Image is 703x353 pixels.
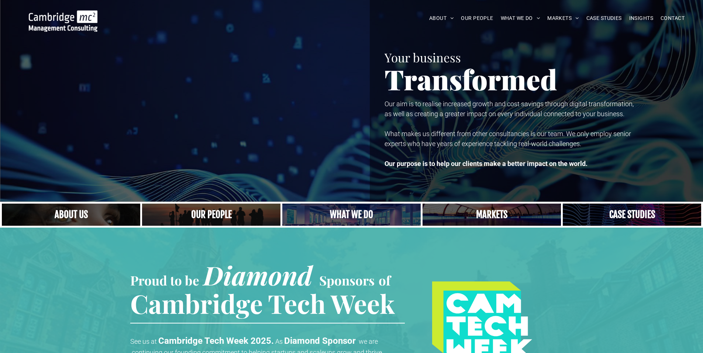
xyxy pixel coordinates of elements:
a: ABOUT [425,13,458,24]
span: Your business [385,49,461,65]
a: CASE STUDIES | See an Overview of All Our Case Studies | Cambridge Management Consulting [563,204,701,226]
a: Your Business Transformed | Cambridge Management Consulting [29,11,97,19]
span: Diamond [203,257,313,292]
strong: Diamond Sponsor [284,336,356,346]
span: Proud to be [130,271,199,289]
a: A yoga teacher lifting his whole body off the ground in the peacock pose [282,204,421,226]
a: CONTACT [657,13,688,24]
img: Go to Homepage [29,10,97,32]
span: What makes us different from other consultancies is our team. We only employ senior experts who h... [385,130,631,148]
a: WHAT WE DO [497,13,544,24]
a: Our Markets | Cambridge Management Consulting [423,204,561,226]
span: Cambridge Tech Week [130,286,395,321]
a: INSIGHTS [626,13,657,24]
a: OUR PEOPLE [457,13,497,24]
span: of [379,271,390,289]
span: As [275,338,283,345]
span: Our aim is to realise increased growth and cost savings through digital transformation, as well a... [385,100,634,118]
span: See us at [130,338,157,345]
strong: Cambridge Tech Week 2025. [158,336,274,346]
span: Sponsors [319,271,375,289]
a: A crowd in silhouette at sunset, on a rise or lookout point [142,204,280,226]
strong: Our purpose is to help our clients make a better impact on the world. [385,160,587,167]
a: Close up of woman's face, centered on her eyes [2,204,140,226]
a: MARKETS [544,13,582,24]
a: CASE STUDIES [583,13,626,24]
span: we are [359,338,378,345]
span: Transformed [385,60,557,97]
